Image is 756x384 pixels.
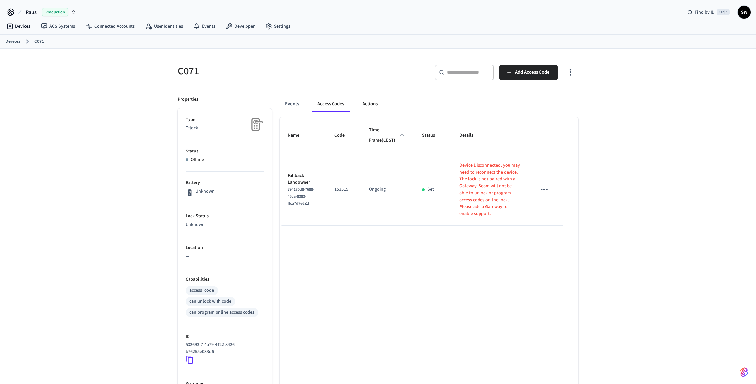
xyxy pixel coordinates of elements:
[334,130,353,141] span: Code
[34,38,44,45] a: C071
[334,186,353,193] p: 153515
[288,172,319,186] p: Fallback Landowner
[740,367,748,377] img: SeamLogoGradient.69752ec5.svg
[42,8,68,16] span: Production
[178,65,374,78] h5: C071
[459,162,521,176] p: Device Disconnected, you may need to reconnect the device.
[186,253,264,260] p: —
[369,125,406,146] span: Time Frame(CEST)
[515,68,550,77] span: Add Access Code
[280,96,578,112] div: ant example
[695,9,715,15] span: Find by ID
[459,130,482,141] span: Details
[357,96,383,112] button: Actions
[186,221,264,228] p: Unknown
[499,65,558,80] button: Add Access Code
[288,130,308,141] span: Name
[189,287,214,294] div: access_code
[738,6,751,19] button: SW
[682,6,735,18] div: Find by IDCtrl K
[288,187,314,206] span: 794130d8-7688-45ca-8383-ffca7d7e6a1f
[195,188,215,195] p: Unknown
[178,96,198,103] p: Properties
[738,6,750,18] span: SW
[186,276,264,283] p: Capabilities
[189,309,254,316] div: can program online access codes
[188,20,220,32] a: Events
[247,116,264,133] img: Placeholder Lock Image
[186,342,261,355] p: 532693f7-4a79-4422-8426-b76255e033d6
[260,20,296,32] a: Settings
[140,20,188,32] a: User Identities
[717,9,730,15] span: Ctrl K
[26,8,37,16] span: Raus
[280,96,304,112] button: Events
[361,154,414,226] td: Ongoing
[186,333,264,340] p: ID
[1,20,36,32] a: Devices
[5,38,20,45] a: Devices
[459,176,521,217] p: The lock is not paired with a Gateway, Seam will not be able to unlock or program access codes on...
[186,244,264,251] p: Location
[186,125,264,132] p: Ttlock
[312,96,349,112] button: Access Codes
[427,186,434,193] p: Set
[186,213,264,220] p: Lock Status
[36,20,80,32] a: ACS Systems
[80,20,140,32] a: Connected Accounts
[422,130,444,141] span: Status
[186,148,264,155] p: Status
[280,117,578,226] table: sticky table
[186,116,264,123] p: Type
[186,179,264,186] p: Battery
[220,20,260,32] a: Developer
[191,156,204,163] p: Offline
[189,298,231,305] div: can unlock with code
